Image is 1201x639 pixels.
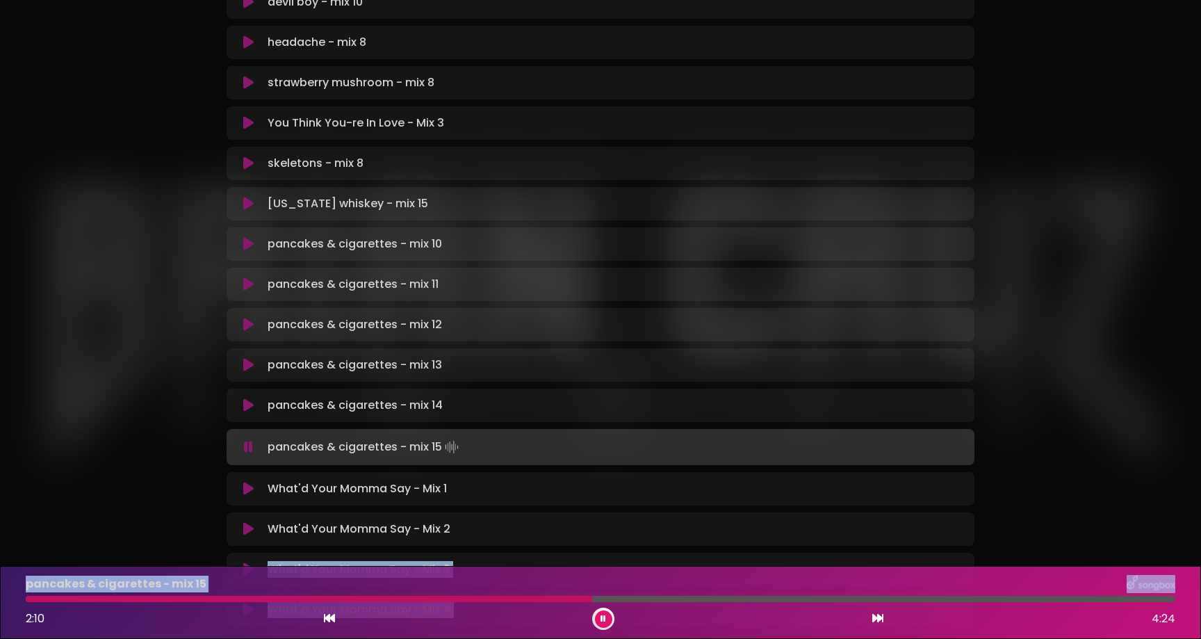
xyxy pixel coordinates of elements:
span: 2:10 [26,610,44,626]
p: headache - mix 8 [268,34,366,51]
p: [US_STATE] whiskey - mix 15 [268,195,428,212]
img: waveform4.gif [442,437,461,457]
p: pancakes & cigarettes - mix 15 [268,437,461,457]
p: pancakes & cigarettes - mix 15 [26,576,206,592]
p: pancakes & cigarettes - mix 10 [268,236,442,252]
p: pancakes & cigarettes - mix 11 [268,276,439,293]
p: What'd Your Momma Say - Mix 1 [268,480,447,497]
p: pancakes & cigarettes - mix 13 [268,357,442,373]
p: strawberry mushroom - mix 8 [268,74,434,91]
span: 4:24 [1152,610,1175,627]
p: What'd Your Momma Say - Mix 2 [268,521,450,537]
p: pancakes & cigarettes - mix 14 [268,397,443,414]
p: pancakes & cigarettes - mix 12 [268,316,442,333]
p: What'd Your Momma Say - Mix 3 [268,561,450,578]
p: skeletons - mix 8 [268,155,363,172]
img: songbox-logo-white.png [1127,575,1175,593]
p: You Think You-re In Love - Mix 3 [268,115,444,131]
